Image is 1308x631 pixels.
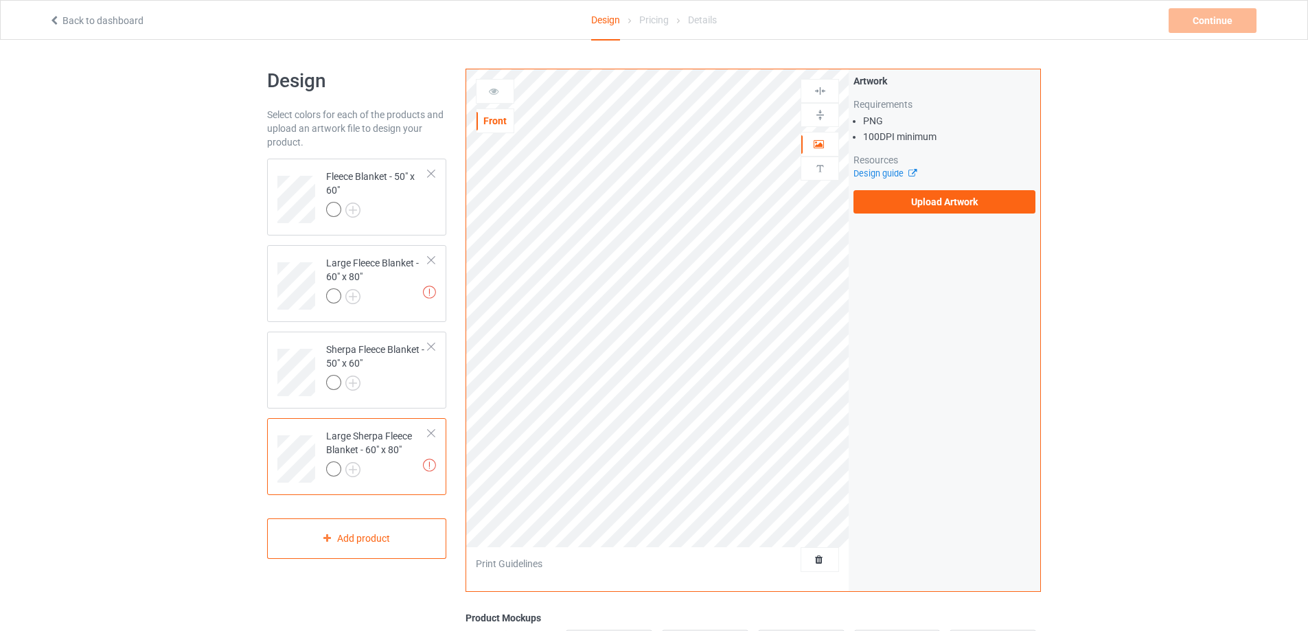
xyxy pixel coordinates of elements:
div: Sherpa Fleece Blanket - 50" x 60" [267,332,446,409]
li: PNG [863,114,1035,128]
div: Large Fleece Blanket - 60" x 80" [326,256,428,303]
img: svg+xml;base64,PD94bWwgdmVyc2lvbj0iMS4wIiBlbmNvZGluZz0iVVRGLTgiPz4KPHN2ZyB3aWR0aD0iMjJweCIgaGVpZ2... [345,289,360,304]
div: Front [477,114,514,128]
li: 100 DPI minimum [863,130,1035,144]
div: Fleece Blanket - 50" x 60" [326,170,428,216]
div: Product Mockups [466,611,1041,625]
label: Upload Artwork [853,190,1035,214]
div: Add product [267,518,446,559]
img: exclamation icon [423,459,436,472]
div: Fleece Blanket - 50" x 60" [267,159,446,236]
img: svg+xml;base64,PD94bWwgdmVyc2lvbj0iMS4wIiBlbmNvZGluZz0iVVRGLTgiPz4KPHN2ZyB3aWR0aD0iMjJweCIgaGVpZ2... [345,462,360,477]
div: Pricing [639,1,669,39]
div: Select colors for each of the products and upload an artwork file to design your product. [267,108,446,149]
img: exclamation icon [423,286,436,299]
div: Resources [853,153,1035,167]
img: svg+xml;base64,PD94bWwgdmVyc2lvbj0iMS4wIiBlbmNvZGluZz0iVVRGLTgiPz4KPHN2ZyB3aWR0aD0iMjJweCIgaGVpZ2... [345,376,360,391]
div: Details [688,1,717,39]
div: Artwork [853,74,1035,88]
a: Back to dashboard [49,15,144,26]
div: Design [591,1,620,41]
div: Large Sherpa Fleece Blanket - 60" x 80" [267,418,446,495]
img: svg%3E%0A [814,108,827,122]
div: Print Guidelines [476,557,542,571]
div: Requirements [853,97,1035,111]
img: svg%3E%0A [814,84,827,97]
img: svg+xml;base64,PD94bWwgdmVyc2lvbj0iMS4wIiBlbmNvZGluZz0iVVRGLTgiPz4KPHN2ZyB3aWR0aD0iMjJweCIgaGVpZ2... [345,203,360,218]
div: Large Sherpa Fleece Blanket - 60" x 80" [326,429,428,476]
div: Large Fleece Blanket - 60" x 80" [267,245,446,322]
a: Design guide [853,168,916,179]
h1: Design [267,69,446,93]
div: Sherpa Fleece Blanket - 50" x 60" [326,343,428,389]
img: svg%3E%0A [814,162,827,175]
